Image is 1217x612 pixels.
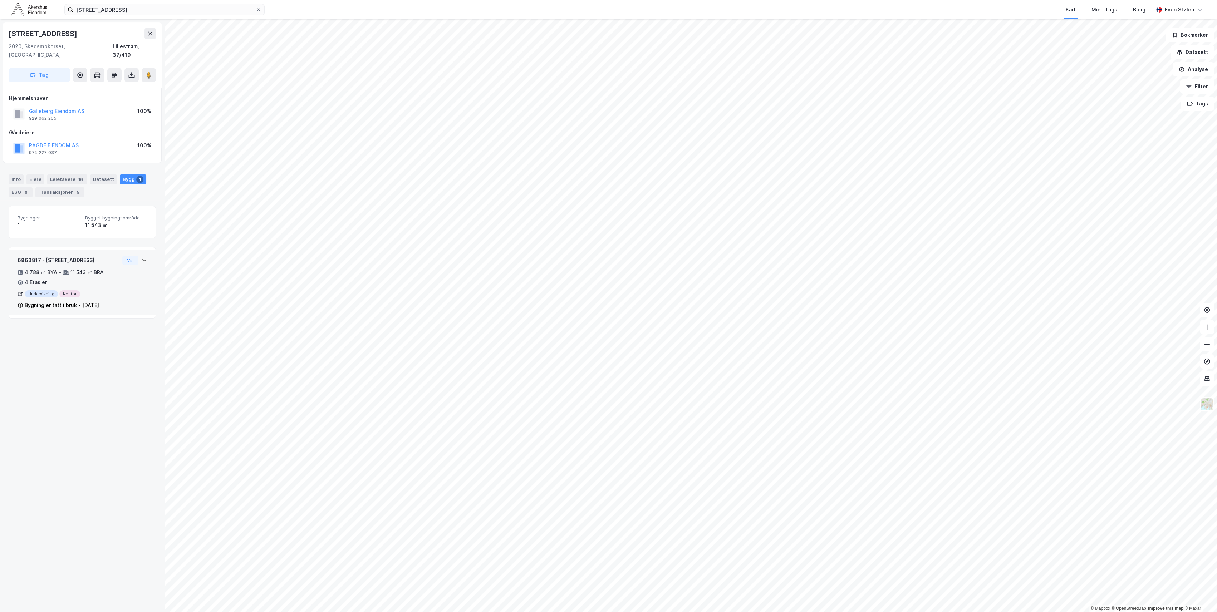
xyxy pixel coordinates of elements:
div: Kontrollprogram for chat [1181,578,1217,612]
a: OpenStreetMap [1112,606,1146,611]
div: ESG [9,187,33,197]
div: 6863817 - [STREET_ADDRESS] [18,256,119,265]
div: Leietakere [47,174,87,184]
div: 1 [136,176,143,183]
button: Tag [9,68,70,82]
div: 11 543 ㎡ [85,221,147,229]
button: Tags [1181,97,1214,111]
div: 100% [137,107,151,115]
span: Bygget bygningsområde [85,215,147,221]
div: Lillestrøm, 37/419 [113,42,156,59]
span: Bygninger [18,215,79,221]
div: Eiere [26,174,44,184]
div: Even Stølen [1165,5,1194,14]
div: • [59,270,62,275]
a: Improve this map [1148,606,1183,611]
div: Hjemmelshaver [9,94,156,103]
div: [STREET_ADDRESS] [9,28,79,39]
div: Mine Tags [1091,5,1117,14]
div: 974 227 037 [29,150,57,156]
div: 5 [74,189,82,196]
div: 11 543 ㎡ BRA [70,268,104,277]
div: 1 [18,221,79,229]
div: Datasett [90,174,117,184]
div: 2020, Skedsmokorset, [GEOGRAPHIC_DATA] [9,42,113,59]
div: 6 [23,189,30,196]
div: 929 062 205 [29,115,57,121]
iframe: Chat Widget [1181,578,1217,612]
button: Datasett [1171,45,1214,59]
button: Filter [1180,79,1214,94]
a: Mapbox [1090,606,1110,611]
div: Transaksjoner [35,187,84,197]
div: 4 Etasjer [25,278,47,287]
div: 16 [77,176,84,183]
div: Kart [1066,5,1076,14]
img: Z [1200,398,1214,411]
div: Bygning er tatt i bruk - [DATE] [25,301,99,310]
button: Analyse [1173,62,1214,76]
button: Vis [122,256,138,265]
div: 4 788 ㎡ BYA [25,268,57,277]
div: Info [9,174,24,184]
div: Bolig [1133,5,1145,14]
div: Gårdeiere [9,128,156,137]
button: Bokmerker [1166,28,1214,42]
img: akershus-eiendom-logo.9091f326c980b4bce74ccdd9f866810c.svg [11,3,47,16]
div: Bygg [120,174,146,184]
input: Søk på adresse, matrikkel, gårdeiere, leietakere eller personer [73,4,256,15]
div: 100% [137,141,151,150]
